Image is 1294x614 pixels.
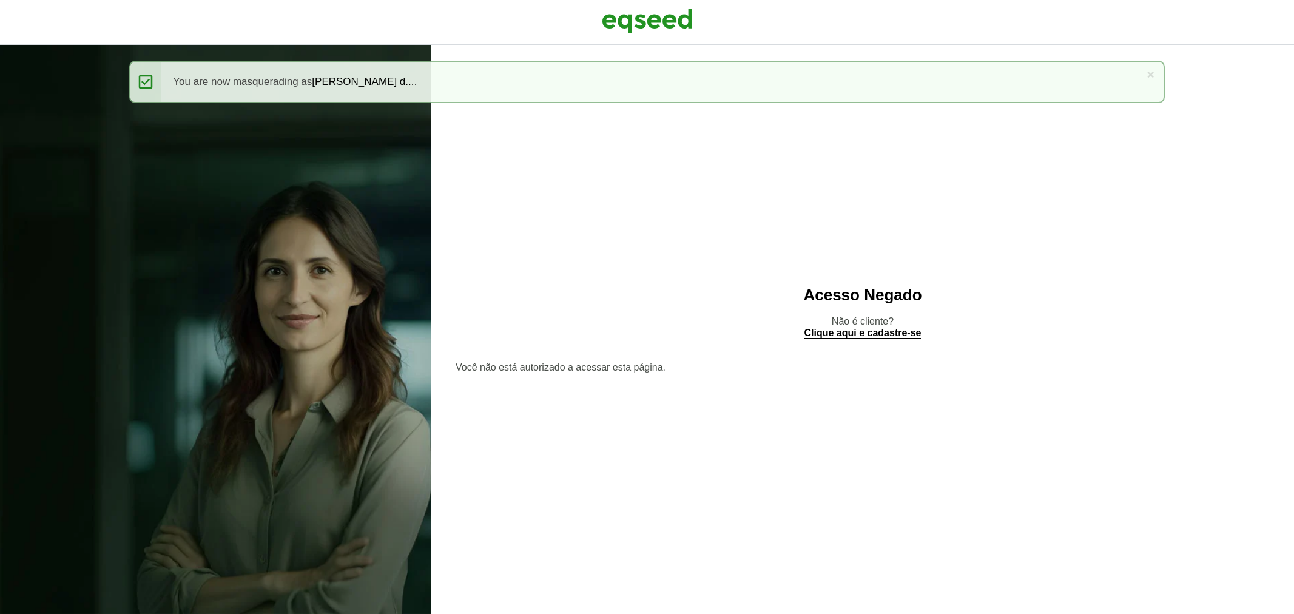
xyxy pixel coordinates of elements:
[312,76,414,87] a: [PERSON_NAME] d...
[1147,68,1154,81] a: ×
[456,315,1270,339] p: Não é cliente?
[456,363,1270,373] section: Você não está autorizado a acessar esta página.
[129,61,1164,103] div: You are now masquerading as .
[602,6,693,36] img: EqSeed Logo
[804,328,922,339] a: Clique aqui e cadastre-se
[456,286,1270,304] h2: Acesso Negado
